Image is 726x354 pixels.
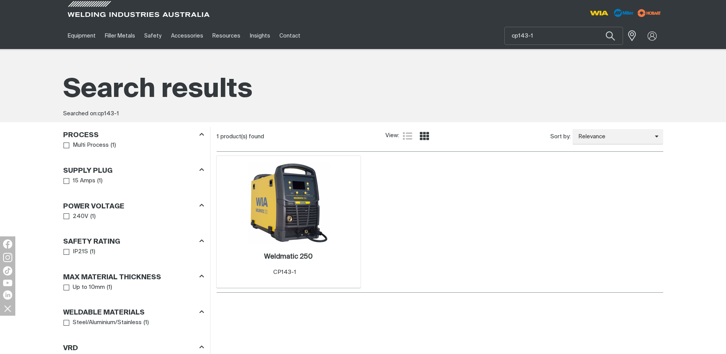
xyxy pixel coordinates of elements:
span: 15 Amps [73,177,95,185]
ul: Process [64,140,204,151]
span: ( 1 ) [90,212,96,221]
h2: Weldmatic 250 [264,253,313,260]
span: ( 1 ) [90,247,95,256]
a: Equipment [63,23,100,49]
span: Up to 10mm [73,283,105,292]
ul: Safety Rating [64,247,204,257]
span: ( 1 ) [107,283,112,292]
h3: Power Voltage [63,202,124,211]
h3: Process [63,131,99,140]
div: VRD [63,343,204,353]
a: Accessories [166,23,208,49]
button: Search products [597,27,623,45]
img: TikTok [3,266,12,275]
ul: Supply Plug [64,176,204,186]
span: Sort by: [550,133,571,141]
a: Weldmatic 250 [264,252,313,261]
span: Relevance [573,133,655,141]
span: 240V [73,212,88,221]
h1: Search results [63,73,663,107]
div: Max Material Thickness [63,272,204,282]
a: Resources [208,23,245,49]
div: 1 [217,133,385,141]
span: CP143-1 [273,269,296,275]
div: Safety Rating [63,236,204,247]
h3: VRD [63,344,78,353]
span: ( 1 ) [111,141,116,150]
a: IP21S [64,247,88,257]
span: Steel/Aluminium/Stainless [73,318,142,327]
div: Searched on: [63,110,663,118]
a: List view [403,131,412,141]
section: Product list controls [217,127,663,146]
h3: Weldable Materials [63,308,145,317]
span: product(s) found [220,134,264,139]
a: 240V [64,211,89,222]
span: Multi Process [73,141,109,150]
img: Instagram [3,253,12,262]
span: ( 1 ) [97,177,103,185]
h3: Supply Plug [63,167,113,175]
span: cp143-1 [98,111,119,116]
div: Power Voltage [63,201,204,211]
img: YouTube [3,280,12,286]
div: Supply Plug [63,165,204,175]
a: Safety [140,23,166,49]
a: Up to 10mm [64,282,105,293]
h3: Safety Rating [63,238,120,246]
img: hide socials [1,302,14,315]
img: Weldmatic 250 [248,162,330,244]
ul: Power Voltage [64,211,204,222]
span: View: [385,131,399,140]
span: ( 1 ) [144,318,149,327]
input: Product name or item number... [505,27,623,44]
a: 15 Amps [64,176,96,186]
a: Filler Metals [100,23,140,49]
h3: Max Material Thickness [63,273,161,282]
nav: Main [63,23,513,49]
span: IP21S [73,247,88,256]
a: Insights [245,23,274,49]
img: LinkedIn [3,290,12,300]
img: miller [635,7,663,19]
div: Weldable Materials [63,307,204,318]
a: Multi Process [64,140,109,151]
ul: Max Material Thickness [64,282,204,293]
a: Steel/Aluminium/Stainless [64,318,142,328]
ul: Weldable Materials [64,318,204,328]
div: Process [63,130,204,140]
img: Facebook [3,239,12,249]
a: Contact [275,23,305,49]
